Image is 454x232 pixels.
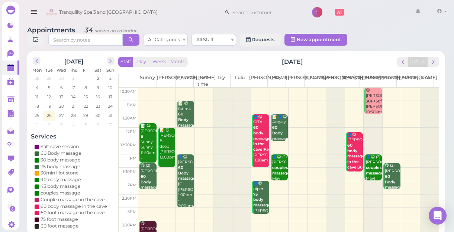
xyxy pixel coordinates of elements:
[84,84,88,91] span: 8
[27,26,77,34] span: Appointments
[120,89,136,94] span: 10:30am
[83,94,88,100] span: 15
[109,75,112,82] span: 3
[46,94,52,100] span: 12
[297,37,341,42] span: New appointment
[96,121,100,128] span: 6
[231,74,249,88] th: Lulu
[108,94,113,100] span: 17
[178,165,196,186] b: 60 Body massage |F
[41,143,79,150] div: Salt cave session
[59,2,158,23] span: Tranquility Spa 3 and [GEOGRAPHIC_DATA]
[59,94,64,100] span: 13
[341,74,360,88] th: [PERSON_NAME]
[366,88,381,126] div: 😋 [PERSON_NAME] [PERSON_NAME] 10:30am - 11:30am
[272,114,288,169] div: 📝 👤😋 Angely deep May 11:30am - 12:30pm
[58,103,65,110] span: 20
[178,112,196,127] b: 60 Body massage
[81,26,137,34] i: 34
[31,133,116,140] h4: Services
[212,74,231,88] th: Lily
[83,112,89,119] span: 29
[159,128,175,171] div: 📝 😋 [PERSON_NAME] deep [PERSON_NAME] 12:00pm - 1:30pm
[41,176,81,183] div: 90 body massage
[178,154,194,209] div: 👤😋 [PERSON_NAME] [PERSON_NAME] 1:00pm - 3:00pm
[35,94,39,100] span: 11
[59,84,64,91] span: 6
[94,68,102,73] span: Sat
[109,121,112,128] span: 7
[41,190,80,196] div: couples massage
[385,174,402,190] b: 60 Body massage
[71,75,76,82] span: 31
[175,74,194,88] th: [PERSON_NAME]
[121,116,136,121] span: 11:30am
[107,103,113,110] span: 24
[150,57,168,67] button: Week
[41,209,105,216] div: 60 foot massage in the cave
[95,112,101,119] span: 30
[138,74,157,88] th: Sunny
[83,68,88,73] span: Fri
[45,68,53,73] span: Tue
[47,121,51,128] span: 2
[41,157,81,163] div: 30 body massage
[118,57,133,67] button: Staff
[123,169,136,174] span: 1:30pm
[72,84,75,91] span: 7
[41,183,81,190] div: 45 body massage
[196,37,213,42] span: All Staff
[272,125,290,141] b: 60 Body massage
[107,84,113,91] span: 10
[71,103,76,110] span: 21
[347,143,365,180] b: 60 body massage in the cave|30 foot massage
[35,84,39,91] span: 4
[95,28,137,33] small: shown on calendar
[41,163,80,170] div: 75 body massage
[415,74,434,88] th: Coco
[128,209,136,214] span: 3pm
[59,121,63,128] span: 3
[57,68,66,73] span: Wed
[378,74,397,88] th: [PERSON_NAME]
[140,123,156,167] div: 📝 😋 [PERSON_NAME] Sunny Sunny 11:50am - 1:20pm
[194,74,212,88] th: Part time
[133,57,151,67] button: Day
[253,114,269,174] div: 👤😋 GITA [PERSON_NAME] 11:30am - 1:30pm
[71,94,76,100] span: 14
[41,196,105,203] div: Couple massage in the cave
[160,138,162,143] b: B
[140,163,156,212] div: 😋 (2) [PERSON_NAME] [PERSON_NAME]|Sunny 1:20pm - 2:20pm
[249,74,268,88] th: [PERSON_NAME]
[253,192,271,208] b: 75 body massage
[47,84,51,91] span: 5
[83,103,89,110] span: 22
[397,74,415,88] th: [PERSON_NAME]
[46,112,52,119] span: 26
[157,74,175,88] th: [PERSON_NAME]
[253,125,271,152] b: 60 body massage in the cave|Fac
[32,68,42,73] span: Mon
[122,223,136,228] span: 3:30pm
[58,75,65,82] span: 30
[366,165,383,176] b: couples massage
[48,34,123,46] input: Search by notes
[41,203,107,210] div: 60 body massage in the cave
[323,74,341,88] th: [PERSON_NAME]
[428,57,439,67] button: next
[127,102,136,107] span: 11am
[272,165,290,176] b: couples massage
[70,112,77,119] span: 28
[96,75,100,82] span: 2
[41,216,78,223] div: 75 foot massage
[347,132,363,203] div: 👤😋 [PERSON_NAME] [PERSON_NAME] 12:10pm - 1:40pm
[168,57,188,67] button: Month
[240,34,281,46] a: Requests
[148,37,180,42] span: All Categories
[141,174,158,190] b: 60 Body massage
[429,207,447,225] div: Open Intercom Messenger
[397,57,409,67] button: prev
[95,103,101,110] span: 23
[34,103,40,110] span: 18
[46,103,52,110] span: 19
